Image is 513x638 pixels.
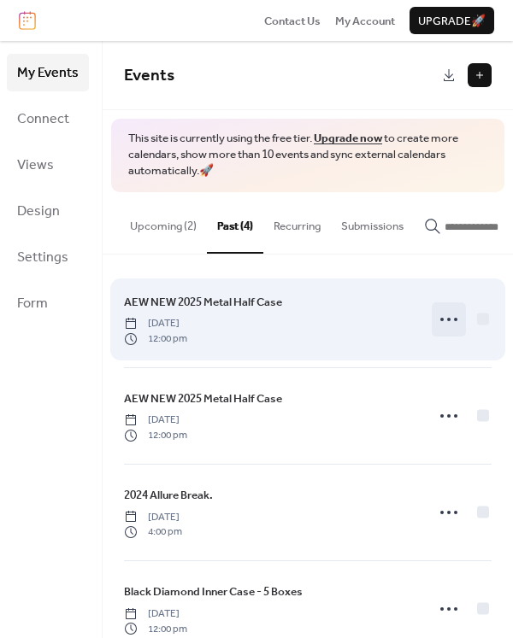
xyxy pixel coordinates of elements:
[124,486,213,505] a: 2024 Allure Break.
[124,606,187,622] span: [DATE]
[128,131,487,179] span: This site is currently using the free tier. to create more calendars, show more than 10 events an...
[7,100,89,138] a: Connect
[410,7,494,34] button: Upgrade🚀
[19,11,36,30] img: logo
[124,294,282,311] span: AEW NEW 2025 Metal Half Case
[7,284,89,322] a: Form
[263,192,331,252] button: Recurring
[314,127,382,149] a: Upgrade now
[17,60,79,87] span: My Events
[124,389,282,408] a: AEW NEW 2025 Metal Half Case
[124,293,282,312] a: AEW NEW 2025 Metal Half Case
[7,192,89,230] a: Design
[124,510,182,525] span: [DATE]
[264,12,321,29] a: Contact Us
[335,12,395,29] a: My Account
[124,413,187,428] span: [DATE]
[264,13,321,30] span: Contact Us
[124,428,187,443] span: 12:00 pm
[17,152,54,179] span: Views
[124,60,174,91] span: Events
[17,290,48,318] span: Form
[17,244,68,272] span: Settings
[331,192,414,252] button: Submissions
[207,192,263,254] button: Past (4)
[124,316,187,331] span: [DATE]
[7,146,89,184] a: Views
[124,487,213,504] span: 2024 Allure Break.
[120,192,207,252] button: Upcoming (2)
[335,13,395,30] span: My Account
[124,583,303,600] span: Black Diamond Inner Case - 5 Boxes
[124,582,303,601] a: Black Diamond Inner Case - 5 Boxes
[124,331,187,347] span: 12:00 pm
[418,13,486,30] span: Upgrade 🚀
[124,622,187,637] span: 12:00 pm
[7,54,89,91] a: My Events
[7,238,89,276] a: Settings
[17,106,69,133] span: Connect
[17,198,60,225] span: Design
[124,524,182,540] span: 4:00 pm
